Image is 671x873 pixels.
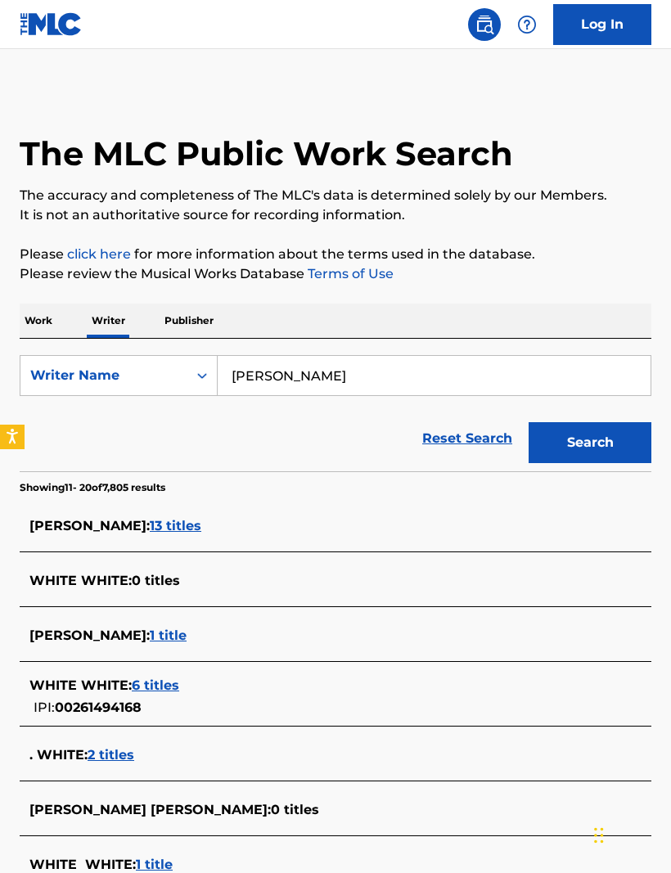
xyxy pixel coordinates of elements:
p: Please for more information about the terms used in the database. [20,245,651,264]
p: Please review the Musical Works Database [20,264,651,284]
span: IPI: [34,700,55,715]
p: Writer [87,304,130,338]
span: 0 titles [271,802,319,817]
img: MLC Logo [20,12,83,36]
p: The accuracy and completeness of The MLC's data is determined solely by our Members. [20,186,651,205]
span: [PERSON_NAME] : [29,628,150,643]
a: Terms of Use [304,266,394,281]
span: [PERSON_NAME] : [29,518,150,533]
div: Writer Name [30,366,178,385]
p: Showing 11 - 20 of 7,805 results [20,480,165,495]
iframe: Chat Widget [589,794,671,873]
p: Publisher [160,304,218,338]
a: Log In [553,4,651,45]
img: help [517,15,537,34]
h1: The MLC Public Work Search [20,133,513,174]
span: 1 title [136,857,173,872]
form: Search Form [20,355,651,471]
div: Drag [594,811,604,860]
span: 2 titles [88,747,134,763]
span: 13 titles [150,518,201,533]
span: 1 title [150,628,187,643]
a: Reset Search [414,421,520,457]
a: Public Search [468,8,501,41]
button: Search [529,422,651,463]
span: 6 titles [132,677,179,693]
a: click here [67,246,131,262]
span: 00261494168 [55,700,142,715]
p: Work [20,304,57,338]
img: search [475,15,494,34]
div: Help [511,8,543,41]
span: WHITE WHITE : [29,857,136,872]
p: It is not an authoritative source for recording information. [20,205,651,225]
span: 0 titles [132,573,180,588]
span: [PERSON_NAME] [PERSON_NAME] : [29,802,271,817]
span: . WHITE : [29,747,88,763]
span: WHITE WHITE : [29,677,132,693]
span: WHITE WHITE : [29,573,132,588]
